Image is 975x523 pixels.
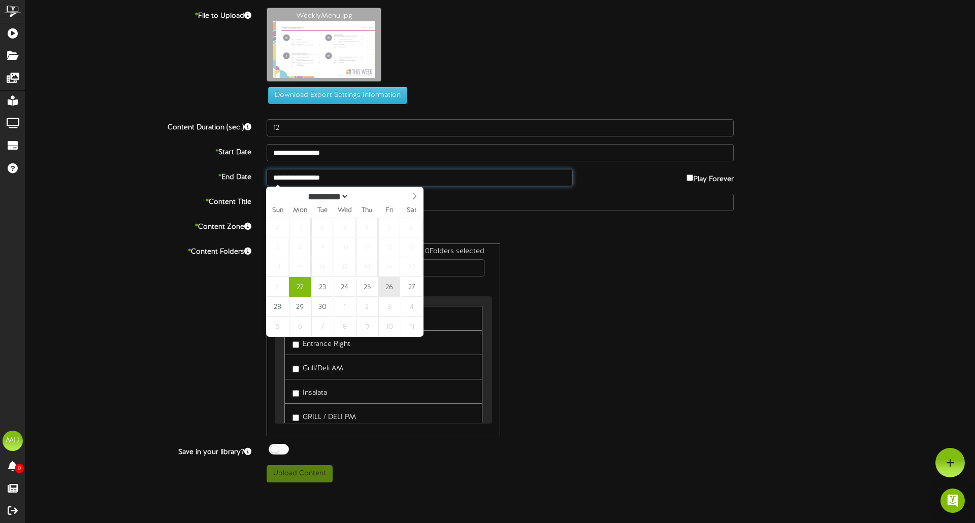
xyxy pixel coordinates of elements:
[292,341,299,348] input: Entrance Right
[267,218,288,237] span: August 31, 2025
[311,257,333,277] span: September 16, 2025
[356,207,378,214] span: Thu
[267,277,288,297] span: September 21, 2025
[334,237,355,257] span: September 10, 2025
[687,175,693,181] input: Play Forever
[18,8,259,21] label: File to Upload
[267,237,288,257] span: September 7, 2025
[378,218,400,237] span: September 5, 2025
[356,218,378,237] span: September 4, 2025
[292,414,299,421] input: GRILL / DELI PM
[267,207,289,214] span: Sun
[334,277,355,297] span: September 24, 2025
[289,218,311,237] span: September 1, 2025
[311,277,333,297] span: September 23, 2025
[378,297,400,317] span: October 3, 2025
[378,237,400,257] span: September 12, 2025
[289,317,311,336] span: October 6, 2025
[267,297,288,317] span: September 28, 2025
[292,385,327,398] label: Insalata
[378,317,400,336] span: October 10, 2025
[311,317,333,336] span: October 7, 2025
[334,218,355,237] span: September 3, 2025
[18,144,259,158] label: Start Date
[289,207,311,214] span: Mon
[356,277,378,297] span: September 25, 2025
[378,257,400,277] span: September 19, 2025
[263,92,407,99] a: Download Export Settings Information
[267,317,288,336] span: October 5, 2025
[378,277,400,297] span: September 26, 2025
[334,317,355,336] span: October 8, 2025
[687,169,734,185] label: Play Forever
[267,257,288,277] span: September 14, 2025
[401,218,422,237] span: September 6, 2025
[311,297,333,317] span: September 30, 2025
[401,207,423,214] span: Sat
[289,277,311,297] span: September 22, 2025
[18,444,259,458] label: Save in your library?
[401,277,422,297] span: September 27, 2025
[311,207,334,214] span: Tue
[268,87,407,104] button: Download Export Settings Information
[356,257,378,277] span: September 18, 2025
[267,194,734,211] input: Title of this Content
[18,119,259,133] label: Content Duration (sec.)
[292,336,350,350] label: Entrance Right
[18,194,259,207] label: Content Title
[356,297,378,317] span: October 2, 2025
[334,297,355,317] span: October 1, 2025
[3,431,23,451] div: MD
[356,237,378,257] span: September 11, 2025
[289,257,311,277] span: September 15, 2025
[401,297,422,317] span: October 4, 2025
[940,489,965,513] div: Open Intercom Messenger
[292,360,343,374] label: Grill/Deli AM
[15,464,24,473] span: 0
[18,219,259,232] label: Content Zone
[311,237,333,257] span: September 9, 2025
[292,366,299,372] input: Grill/Deli AM
[401,317,422,336] span: October 11, 2025
[356,317,378,336] span: October 9, 2025
[18,169,259,183] label: End Date
[289,297,311,317] span: September 29, 2025
[334,207,356,214] span: Wed
[401,257,422,277] span: September 20, 2025
[289,237,311,257] span: September 8, 2025
[18,243,259,257] label: Content Folders
[401,237,422,257] span: September 13, 2025
[378,207,401,214] span: Fri
[292,390,299,397] input: Insalata
[349,191,385,202] input: Year
[334,257,355,277] span: September 17, 2025
[311,218,333,237] span: September 2, 2025
[267,465,333,482] button: Upload Content
[292,409,356,423] label: GRILL / DELI PM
